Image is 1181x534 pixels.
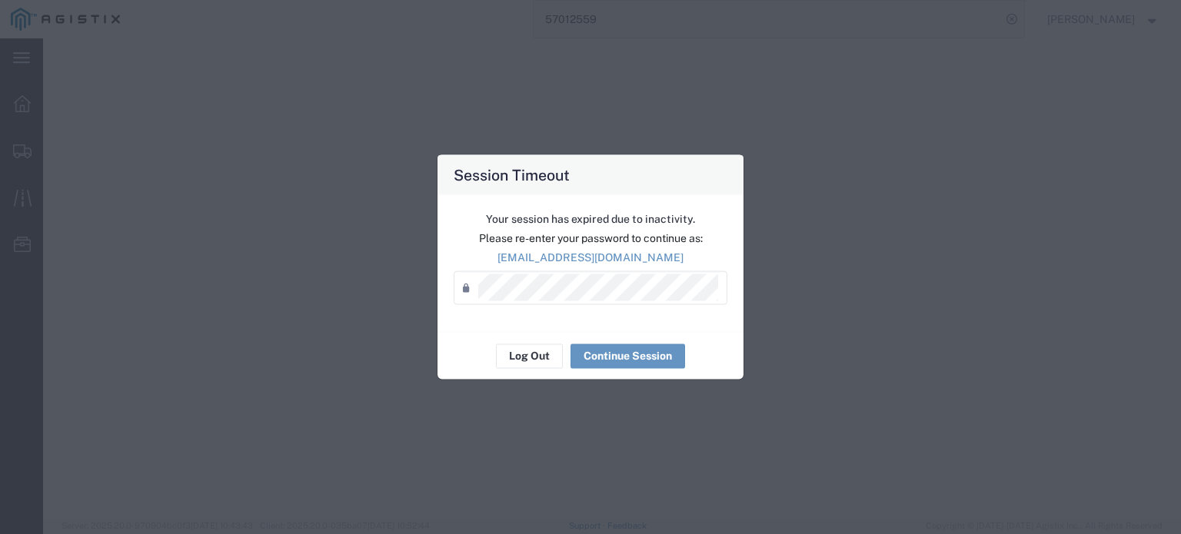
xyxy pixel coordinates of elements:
p: [EMAIL_ADDRESS][DOMAIN_NAME] [454,249,727,265]
button: Continue Session [571,343,685,368]
button: Log Out [496,343,563,368]
h4: Session Timeout [454,163,570,185]
p: Please re-enter your password to continue as: [454,230,727,246]
p: Your session has expired due to inactivity. [454,211,727,227]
